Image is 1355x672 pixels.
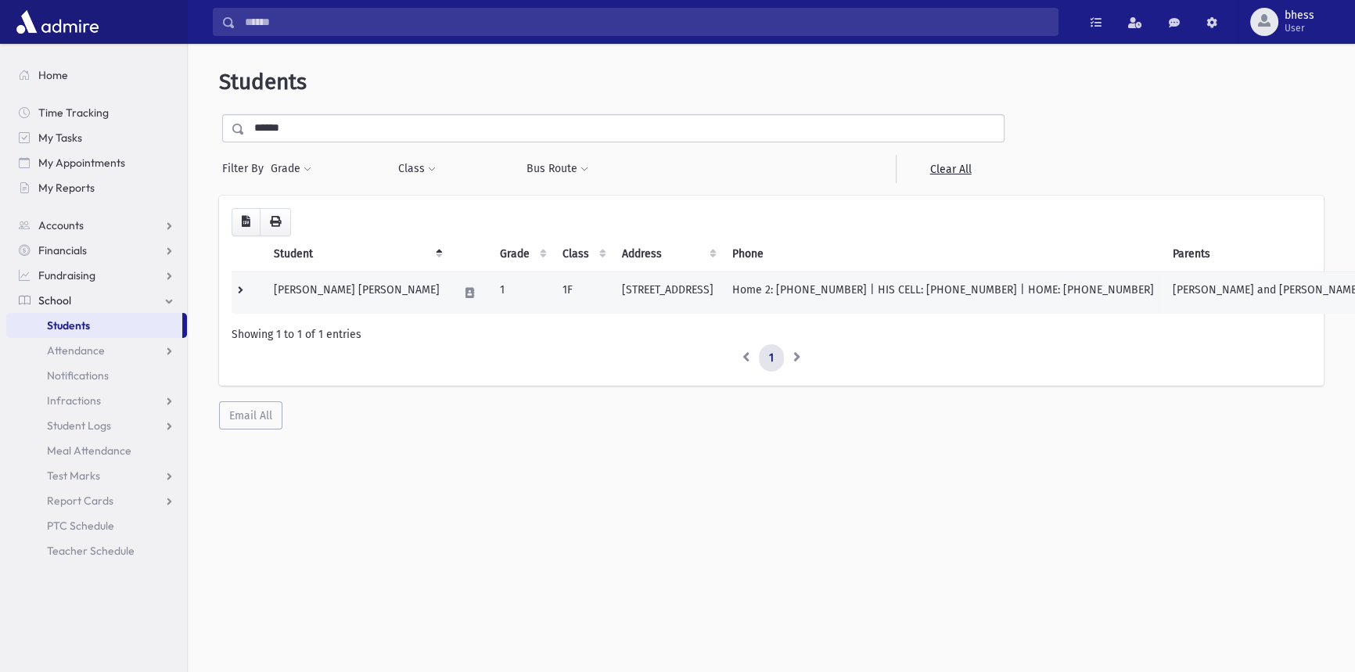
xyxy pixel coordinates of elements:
a: Financials [6,238,187,263]
span: My Tasks [38,131,82,145]
a: Student Logs [6,413,187,438]
td: 1 [491,271,553,314]
td: 1F [553,271,613,314]
span: bhess [1285,9,1314,22]
span: Attendance [47,343,105,358]
a: Report Cards [6,488,187,513]
span: Infractions [47,393,101,408]
button: Print [260,208,291,236]
a: Notifications [6,363,187,388]
button: Grade [270,155,312,183]
th: Student: activate to sort column descending [264,236,449,272]
a: School [6,288,187,313]
span: Time Tracking [38,106,109,120]
span: Students [219,69,307,95]
a: Home [6,63,187,88]
span: Financials [38,243,87,257]
td: [PERSON_NAME] [PERSON_NAME] [264,271,449,314]
span: Notifications [47,368,109,383]
a: PTC Schedule [6,513,187,538]
span: Report Cards [47,494,113,508]
a: Attendance [6,338,187,363]
a: Accounts [6,213,187,238]
a: My Appointments [6,150,187,175]
a: Fundraising [6,263,187,288]
span: School [38,293,71,307]
a: Clear All [896,155,1005,183]
td: Home 2: [PHONE_NUMBER] | HIS CELL: [PHONE_NUMBER] | HOME: [PHONE_NUMBER] [723,271,1163,314]
a: Time Tracking [6,100,187,125]
span: Test Marks [47,469,100,483]
th: Grade: activate to sort column ascending [491,236,553,272]
a: Infractions [6,388,187,413]
div: Showing 1 to 1 of 1 entries [232,326,1311,343]
span: Home [38,68,68,82]
img: AdmirePro [13,6,102,38]
td: [STREET_ADDRESS] [613,271,723,314]
a: Test Marks [6,463,187,488]
button: CSV [232,208,261,236]
span: My Appointments [38,156,125,170]
a: Teacher Schedule [6,538,187,563]
input: Search [235,8,1058,36]
span: Filter By [222,160,270,177]
th: Address: activate to sort column ascending [613,236,723,272]
span: Student Logs [47,419,111,433]
a: My Reports [6,175,187,200]
button: Email All [219,401,282,429]
span: User [1285,22,1314,34]
span: My Reports [38,181,95,195]
span: PTC Schedule [47,519,114,533]
a: Meal Attendance [6,438,187,463]
a: 1 [759,344,784,372]
span: Meal Attendance [47,444,131,458]
span: Fundraising [38,268,95,282]
th: Phone [723,236,1163,272]
button: Bus Route [526,155,589,183]
span: Teacher Schedule [47,544,135,558]
th: Class: activate to sort column ascending [553,236,613,272]
span: Students [47,318,90,332]
span: Accounts [38,218,84,232]
a: My Tasks [6,125,187,150]
button: Class [397,155,437,183]
a: Students [6,313,182,338]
